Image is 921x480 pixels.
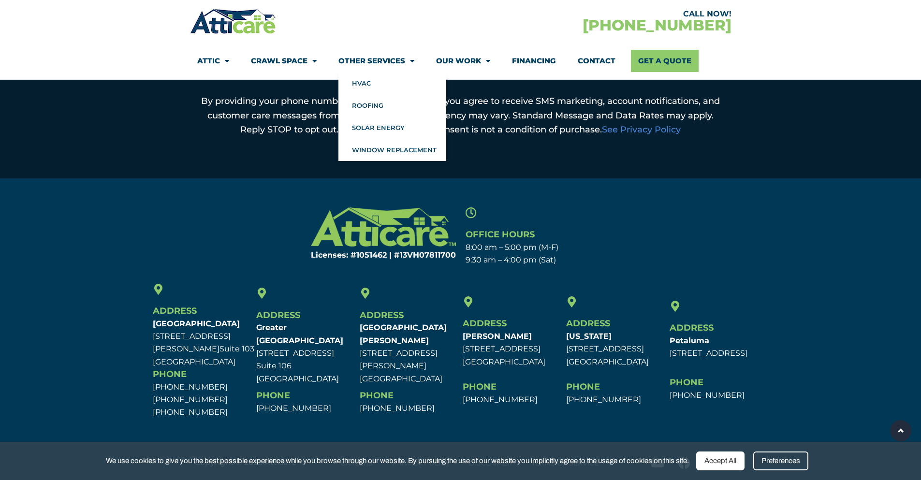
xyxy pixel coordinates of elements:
nav: Menu [197,50,724,72]
a: Solar Energy [338,116,446,139]
p: [STREET_ADDRESS] Suite 106 [GEOGRAPHIC_DATA] [256,321,355,385]
span: Phone [153,369,187,379]
b: Petaluma [670,336,709,345]
p: By providing your phone number and clicking ‘Submit,’ you agree to receive SMS marketing, account... [195,94,727,137]
div: CALL NOW! [461,10,731,18]
div: Preferences [753,451,808,470]
span: Address [670,322,714,333]
span: Address [566,318,610,329]
b: [PERSON_NAME] [463,332,532,341]
span: Phone [256,390,290,401]
span: Address [153,305,197,316]
a: Other Services [338,50,414,72]
h6: Licenses: #1051462 | #13VH078117​00 [282,251,456,259]
p: [STREET_ADDRESS][PERSON_NAME] [GEOGRAPHIC_DATA] [153,318,251,368]
b: [GEOGRAPHIC_DATA][PERSON_NAME] [360,323,447,345]
span: Phone [670,377,703,388]
b: [US_STATE] [566,332,612,341]
span: Address [463,318,507,329]
span: Address [256,310,300,320]
a: Roofing [338,94,446,116]
b: Greater [GEOGRAPHIC_DATA] [256,323,343,345]
span: Phone [463,381,497,392]
p: [STREET_ADDRESS] [GEOGRAPHIC_DATA] [566,330,665,368]
ul: Other Services [338,72,446,161]
a: Financing [512,50,556,72]
a: Our Work [436,50,490,72]
p: [STREET_ADDRESS][PERSON_NAME] [GEOGRAPHIC_DATA] [360,321,458,385]
span: Suite 103 [219,344,254,353]
div: Accept All [696,451,745,470]
b: [GEOGRAPHIC_DATA] [153,319,240,328]
a: Attic [197,50,229,72]
span: Address [360,310,404,320]
span: Phone [566,381,600,392]
p: [STREET_ADDRESS] [GEOGRAPHIC_DATA] [463,330,561,368]
a: See Privacy Policy [602,124,681,135]
p: [STREET_ADDRESS] [670,335,768,360]
a: Contact [578,50,615,72]
span: Phone [360,390,394,401]
span: Office Hours [466,229,535,240]
a: Window Replacement [338,139,446,161]
a: Crawl Space [251,50,317,72]
a: HVAC [338,72,446,94]
a: Get A Quote [631,50,699,72]
p: 8:00 am – 5:00 pm (M-F) 9:30 am – 4:00 pm (Sat) [466,241,639,267]
span: We use cookies to give you the best possible experience while you browse through our website. By ... [106,455,689,467]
